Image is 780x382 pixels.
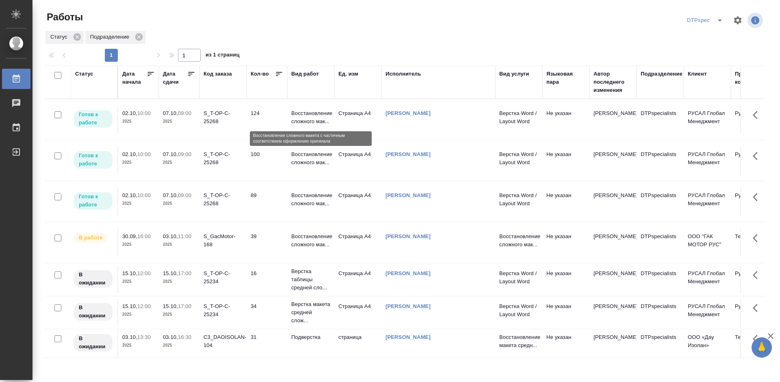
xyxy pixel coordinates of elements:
[122,117,155,126] p: 2025
[247,105,287,134] td: 124
[731,329,778,358] td: Технический
[637,146,684,175] td: DTPspecialists
[79,111,108,127] p: Готов к работе
[73,150,113,169] div: Исполнитель может приступить к работе
[589,298,637,327] td: [PERSON_NAME]
[688,333,727,349] p: ООО «Дау Изолан»
[163,192,178,198] p: 07.10,
[755,339,769,356] span: 🙏
[122,303,137,309] p: 15.10,
[204,109,243,126] div: S_T-OP-C-25268
[122,200,155,208] p: 2025
[163,270,178,276] p: 15.10,
[122,310,155,319] p: 2025
[731,228,778,257] td: Технический
[204,191,243,208] div: S_T-OP-C-25268
[122,334,137,340] p: 03.10,
[50,33,70,41] p: Статус
[637,329,684,358] td: DTPspecialists
[163,278,195,286] p: 2025
[589,146,637,175] td: [PERSON_NAME]
[178,270,191,276] p: 17:00
[45,31,84,44] div: Статус
[45,11,83,24] span: Работы
[542,187,589,216] td: Не указан
[386,233,431,239] a: [PERSON_NAME]
[542,298,589,327] td: Не указан
[163,158,195,167] p: 2025
[204,269,243,286] div: S_T-OP-C-25234
[688,269,727,286] p: РУСАЛ Глобал Менеджмент
[386,192,431,198] a: [PERSON_NAME]
[137,334,151,340] p: 13:30
[748,228,767,248] button: Здесь прячутся важные кнопки
[499,191,538,208] p: Верстка Word / Layout Word
[204,302,243,319] div: S_T-OP-C-25234
[334,265,381,294] td: Страница А4
[594,70,633,94] div: Автор последнего изменения
[85,31,145,44] div: Подразделение
[247,298,287,327] td: 34
[79,304,108,320] p: В ожидании
[178,303,191,309] p: 17:00
[291,191,330,208] p: Восстановление сложного мак...
[90,33,132,41] p: Подразделение
[137,270,151,276] p: 12:00
[589,187,637,216] td: [PERSON_NAME]
[122,192,137,198] p: 02.10,
[589,228,637,257] td: [PERSON_NAME]
[122,110,137,116] p: 02.10,
[79,334,108,351] p: В ожидании
[589,265,637,294] td: [PERSON_NAME]
[206,50,240,62] span: из 1 страниц
[334,187,381,216] td: Страница А4
[688,302,727,319] p: РУСАЛ Глобал Менеджмент
[247,265,287,294] td: 16
[542,329,589,358] td: Не указан
[748,187,767,207] button: Здесь прячутся важные кнопки
[291,267,330,292] p: Верстка таблицы средней сло...
[386,303,431,309] a: [PERSON_NAME]
[731,187,778,216] td: Русал
[499,109,538,126] p: Верстка Word / Layout Word
[291,300,330,325] p: Верстка макета средней слож...
[688,232,727,249] p: ООО "ГАК МОТОР РУС"
[79,152,108,168] p: Готов к работе
[163,200,195,208] p: 2025
[79,234,102,242] p: В работе
[386,270,431,276] a: [PERSON_NAME]
[79,271,108,287] p: В ожидании
[291,70,319,78] div: Вид работ
[204,150,243,167] div: S_T-OP-C-25268
[334,105,381,134] td: Страница А4
[204,70,232,78] div: Код заказа
[637,187,684,216] td: DTPspecialists
[137,233,151,239] p: 16:00
[731,105,778,134] td: Русал
[178,110,191,116] p: 09:00
[637,265,684,294] td: DTPspecialists
[204,232,243,249] div: S_GacMotor-168
[542,105,589,134] td: Не указан
[163,151,178,157] p: 07.10,
[499,150,538,167] p: Верстка Word / Layout Word
[731,298,778,327] td: Русал
[122,278,155,286] p: 2025
[685,14,728,27] div: split button
[731,265,778,294] td: Русал
[163,70,187,86] div: Дата сдачи
[73,232,113,243] div: Исполнитель выполняет работу
[731,146,778,175] td: Русал
[338,70,358,78] div: Ед. изм
[499,333,538,349] p: Восстановление макета средн...
[73,109,113,128] div: Исполнитель может приступить к работе
[589,105,637,134] td: [PERSON_NAME]
[637,105,684,134] td: DTPspecialists
[334,329,381,358] td: страница
[122,70,147,86] div: Дата начала
[137,151,151,157] p: 10:00
[137,192,151,198] p: 10:00
[178,151,191,157] p: 09:00
[637,298,684,327] td: DTPspecialists
[748,298,767,318] button: Здесь прячутся важные кнопки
